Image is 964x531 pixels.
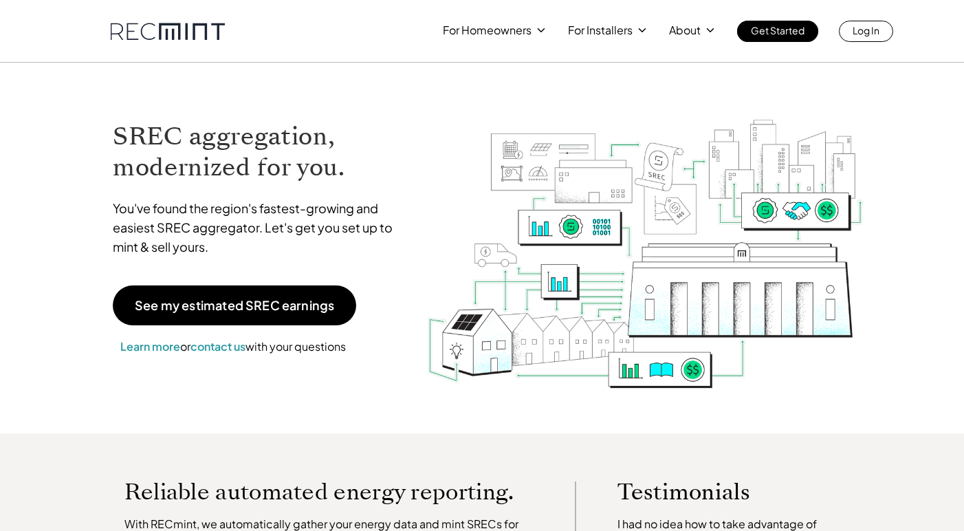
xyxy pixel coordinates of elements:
p: For Installers [568,21,633,40]
p: You've found the region's fastest-growing and easiest SREC aggregator. Let's get you set up to mi... [113,199,406,257]
p: See my estimated SREC earnings [135,299,334,312]
p: Log In [853,21,879,40]
p: Get Started [751,21,804,40]
p: Reliable automated energy reporting. [124,481,534,502]
a: Log In [839,21,893,42]
img: RECmint value cycle [426,83,865,392]
h1: SREC aggregation, modernized for you. [113,121,406,183]
a: Get Started [737,21,818,42]
p: For Homeowners [443,21,532,40]
a: Learn more [120,339,180,354]
p: About [669,21,701,40]
p: or with your questions [113,338,353,356]
a: See my estimated SREC earnings [113,285,356,325]
a: contact us [190,339,245,354]
p: Testimonials [617,481,822,502]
